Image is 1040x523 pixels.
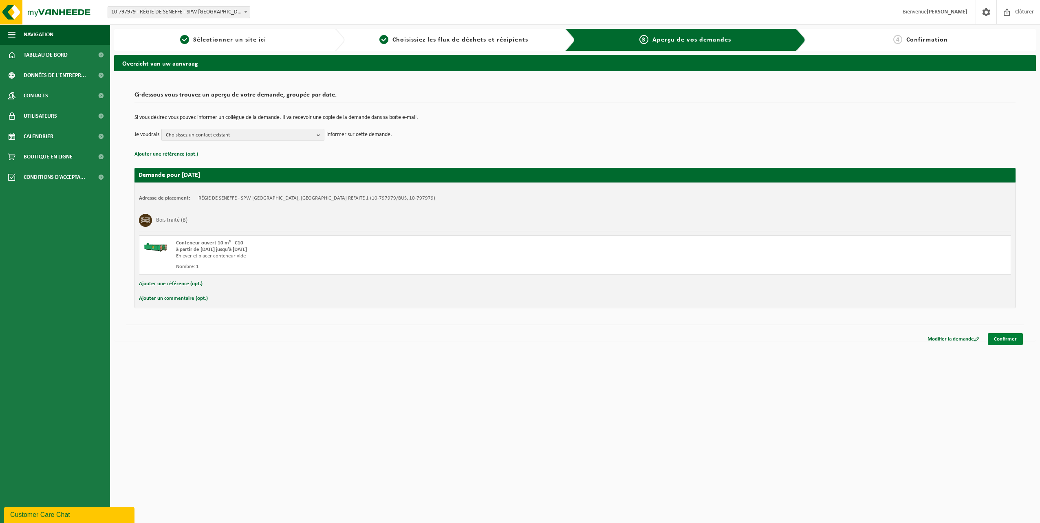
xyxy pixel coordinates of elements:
[176,264,608,270] div: Nombre: 1
[392,37,528,43] span: Choisissiez les flux de déchets et récipients
[193,37,266,43] span: Sélectionner un site ici
[134,149,198,160] button: Ajouter une référence (opt.)
[24,106,57,126] span: Utilisateurs
[166,129,313,141] span: Choisissez un contact existant
[118,35,328,45] a: 1Sélectionner un site ici
[139,293,208,304] button: Ajouter un commentaire (opt.)
[921,333,985,345] a: Modifier la demande
[652,37,731,43] span: Aperçu de vos demandes
[134,92,1016,103] h2: Ci-dessous vous trouvez un aperçu de votre demande, groupée par date.
[927,9,967,15] strong: [PERSON_NAME]
[24,147,73,167] span: Boutique en ligne
[24,65,86,86] span: Données de l'entrepr...
[143,240,168,252] img: HK-XC-10-GN-00.png
[906,37,948,43] span: Confirmation
[4,505,136,523] iframe: chat widget
[108,7,250,18] span: 10-797979 - RÉGIE DE SENEFFE - SPW CHARLEROI - SENEFFE
[139,279,203,289] button: Ajouter une référence (opt.)
[176,247,247,252] strong: à partir de [DATE] jusqu'à [DATE]
[139,172,200,178] strong: Demande pour [DATE]
[114,55,1036,71] h2: Overzicht van uw aanvraag
[639,35,648,44] span: 3
[24,86,48,106] span: Contacts
[108,6,250,18] span: 10-797979 - RÉGIE DE SENEFFE - SPW CHARLEROI - SENEFFE
[349,35,559,45] a: 2Choisissiez les flux de déchets et récipients
[156,214,187,227] h3: Bois traité (B)
[139,196,190,201] strong: Adresse de placement:
[161,129,324,141] button: Choisissez un contact existant
[24,24,53,45] span: Navigation
[176,253,608,259] div: Enlever et placer conteneur vide
[24,126,53,147] span: Calendrier
[988,333,1023,345] a: Confirmer
[893,35,902,44] span: 4
[24,167,85,187] span: Conditions d'accepta...
[134,115,1016,121] p: Si vous désirez vous pouvez informer un collègue de la demande. Il va recevoir une copie de la de...
[24,45,68,65] span: Tableau de bord
[326,129,392,141] p: informer sur cette demande.
[134,129,159,141] p: Je voudrais
[198,195,435,202] td: RÉGIE DE SENEFFE - SPW [GEOGRAPHIC_DATA], [GEOGRAPHIC_DATA] REFAITE 1 (10-797979/BUS, 10-797979)
[180,35,189,44] span: 1
[176,240,243,246] span: Conteneur ouvert 10 m³ - C10
[379,35,388,44] span: 2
